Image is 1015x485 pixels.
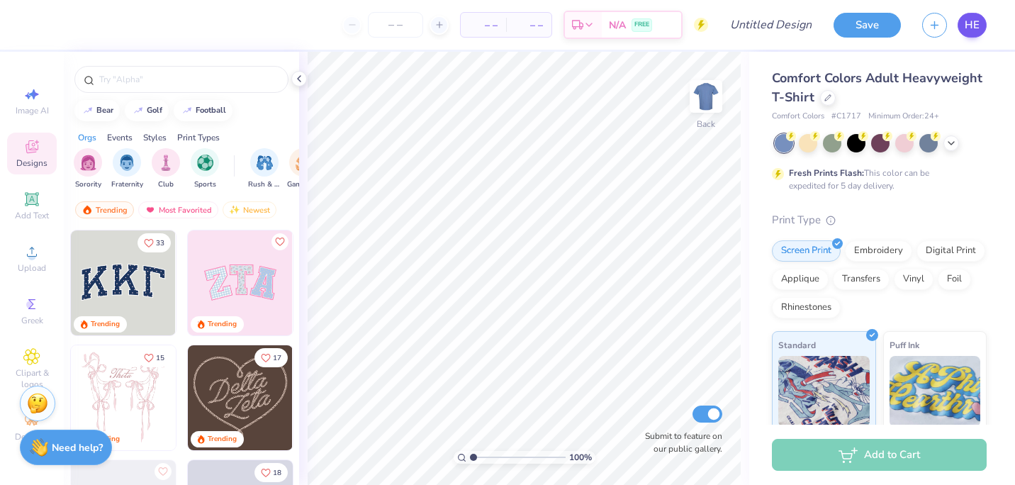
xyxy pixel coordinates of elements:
img: Game Day Image [296,155,312,171]
span: 17 [273,355,281,362]
span: 100 % [569,451,592,464]
img: Back [692,82,720,111]
div: Applique [772,269,829,290]
button: Save [834,13,901,38]
span: 15 [156,355,164,362]
img: trend_line.gif [133,106,144,115]
img: edfb13fc-0e43-44eb-bea2-bf7fc0dd67f9 [175,230,280,335]
img: 12710c6a-dcc0-49ce-8688-7fe8d5f96fe2 [188,345,293,450]
span: Upload [18,262,46,274]
span: Designs [16,157,47,169]
div: Embroidery [845,240,912,262]
button: Like [138,348,171,367]
div: Trending [75,201,134,218]
span: Sorority [75,179,101,190]
span: Add Text [15,210,49,221]
div: Trending [208,434,237,445]
span: FREE [634,20,649,30]
span: Club [158,179,174,190]
img: d12a98c7-f0f7-4345-bf3a-b9f1b718b86e [175,345,280,450]
span: Rush & Bid [248,179,281,190]
div: Print Type [772,212,987,228]
div: filter for Fraternity [111,148,143,190]
span: Comfort Colors [772,111,824,123]
img: 5ee11766-d822-42f5-ad4e-763472bf8dcf [292,230,397,335]
span: Clipart & logos [7,367,57,390]
div: This color can be expedited for 5 day delivery. [789,167,963,192]
div: Events [107,131,133,144]
div: golf [147,106,162,114]
img: Sports Image [197,155,213,171]
button: bear [74,100,120,121]
img: Rush & Bid Image [257,155,273,171]
div: Styles [143,131,167,144]
img: trending.gif [82,205,93,215]
img: 9980f5e8-e6a1-4b4a-8839-2b0e9349023c [188,230,293,335]
img: Club Image [158,155,174,171]
div: Transfers [833,269,890,290]
div: Orgs [78,131,96,144]
div: filter for Club [152,148,180,190]
span: 18 [273,469,281,476]
span: Image AI [16,105,49,116]
button: filter button [248,148,281,190]
div: Back [697,118,715,130]
span: Comfort Colors Adult Heavyweight T-Shirt [772,69,982,106]
button: Like [138,233,171,252]
div: Trending [91,319,120,330]
strong: Need help? [52,441,103,455]
button: filter button [152,148,180,190]
div: Digital Print [916,240,985,262]
div: filter for Rush & Bid [248,148,281,190]
input: – – [368,12,423,38]
div: Most Favorited [138,201,218,218]
div: filter for Sports [191,148,219,190]
button: filter button [111,148,143,190]
span: HE [965,17,980,33]
span: Greek [21,315,43,326]
button: filter button [287,148,320,190]
div: Trending [208,319,237,330]
span: – – [469,18,498,33]
div: filter for Game Day [287,148,320,190]
img: Standard [778,356,870,427]
span: Sports [194,179,216,190]
button: filter button [191,148,219,190]
img: 83dda5b0-2158-48ca-832c-f6b4ef4c4536 [71,345,176,450]
span: Standard [778,338,816,352]
div: Newest [223,201,276,218]
button: filter button [74,148,102,190]
button: Like [254,463,288,482]
strong: Fresh Prints Flash: [789,167,864,179]
img: Puff Ink [890,356,981,427]
div: Screen Print [772,240,841,262]
button: Like [155,463,172,480]
span: Decorate [15,431,49,442]
div: bear [96,106,113,114]
span: Puff Ink [890,338,919,352]
a: HE [958,13,987,38]
span: N/A [609,18,626,33]
div: Rhinestones [772,297,841,318]
img: Sorority Image [80,155,96,171]
div: Vinyl [894,269,933,290]
img: most_fav.gif [145,205,156,215]
img: Newest.gif [229,205,240,215]
span: Fraternity [111,179,143,190]
span: # C1717 [831,111,861,123]
span: 33 [156,240,164,247]
span: Game Day [287,179,320,190]
div: Foil [938,269,971,290]
div: filter for Sorority [74,148,102,190]
img: trend_line.gif [181,106,193,115]
img: trend_line.gif [82,106,94,115]
button: Like [271,233,288,250]
span: – – [515,18,543,33]
button: golf [125,100,169,121]
span: Minimum Order: 24 + [868,111,939,123]
img: ead2b24a-117b-4488-9b34-c08fd5176a7b [292,345,397,450]
img: 3b9aba4f-e317-4aa7-a679-c95a879539bd [71,230,176,335]
label: Submit to feature on our public gallery. [637,430,722,455]
input: Untitled Design [719,11,823,39]
button: Like [254,348,288,367]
